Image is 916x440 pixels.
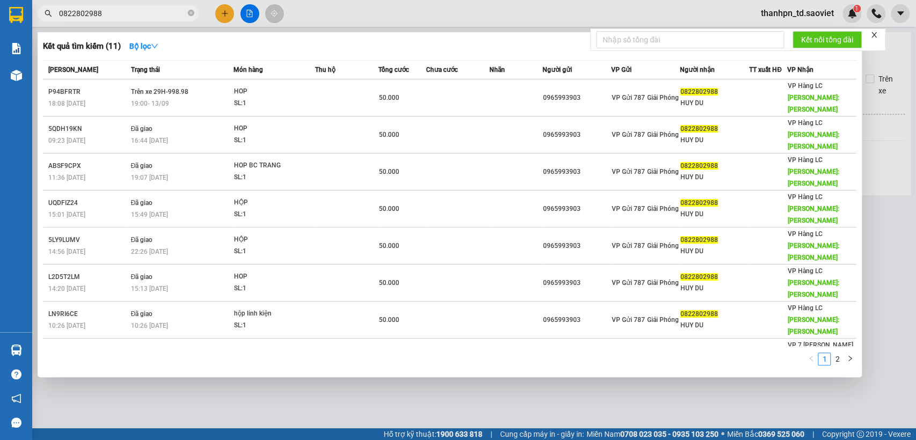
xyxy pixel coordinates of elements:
a: 2 [831,353,843,365]
div: 5LY9LUMV [48,234,128,246]
span: Người nhận [680,66,715,74]
span: 50.000 [379,205,399,212]
span: VP Hàng LC [788,267,823,275]
div: FGEXEIUF [48,346,128,357]
span: VP Gửi [611,66,632,74]
div: HUY DU [680,246,749,257]
span: 50.000 [379,316,399,324]
span: Đã giao [131,125,153,133]
img: logo-vxr [9,7,23,23]
div: HỘP [234,197,314,209]
span: notification [11,393,21,404]
span: 14:56 [DATE] [48,248,85,255]
span: question-circle [11,369,21,379]
span: Thu hộ [315,66,335,74]
span: 50.000 [379,168,399,175]
span: 15:13 [DATE] [131,285,168,292]
div: 0965993903 [543,129,611,141]
div: LN9RI6CE [48,309,128,320]
div: HỘP [234,234,314,246]
span: VP Gửi 787 Giải Phóng [612,242,678,250]
span: VP Gửi 787 Giải Phóng [612,316,678,324]
div: HOP [234,123,314,135]
span: 0822802988 [680,199,718,207]
span: Kết nối tổng đài [801,34,853,46]
span: 50.000 [379,94,399,101]
span: 0822802988 [680,88,718,96]
li: Previous Page [805,353,818,365]
div: 0965993903 [543,203,611,215]
div: SL: 1 [234,98,314,109]
span: Đã giao [131,236,153,244]
h3: Kết quả tìm kiếm ( 11 ) [43,41,121,52]
span: VP Hàng LC [788,230,823,238]
span: 50.000 [379,279,399,287]
div: 5QDH19KN [48,123,128,135]
span: Đã giao [131,310,153,318]
span: VP Gửi 787 Giải Phóng [612,131,678,138]
span: TT xuất HĐ [749,66,782,74]
span: [PERSON_NAME]: [PERSON_NAME] [788,168,839,187]
div: 0965993903 [543,277,611,289]
span: 18:08 [DATE] [48,100,85,107]
div: L2D5T2LM [48,272,128,283]
span: VP Hàng LC [788,156,823,164]
span: [PERSON_NAME]: [PERSON_NAME] [788,131,839,150]
span: close-circle [188,9,194,19]
input: Tìm tên, số ĐT hoặc mã đơn [59,8,186,19]
span: 11:36 [DATE] [48,174,85,181]
button: Bộ lọcdown [121,38,167,55]
span: left [808,355,815,362]
li: Next Page [844,353,856,365]
span: close-circle [188,10,194,16]
span: Đã giao [131,273,153,281]
span: Chưa cước [426,66,458,74]
button: right [844,353,856,365]
li: 1 [818,353,831,365]
div: UQDFIZ24 [48,197,128,209]
div: HUY DU [680,172,749,183]
li: 2 [831,353,844,365]
span: VP Hàng LC [788,82,823,90]
span: 0822802988 [680,273,718,281]
span: 09:23 [DATE] [48,137,85,144]
span: [PERSON_NAME]: [PERSON_NAME] [788,279,839,298]
span: Trên xe 29H-998.98 [131,88,188,96]
div: SL: 1 [234,135,314,146]
span: 50.000 [379,131,399,138]
span: VP Gửi 787 Giải Phóng [612,205,678,212]
span: Người gửi [543,66,572,74]
div: hộp linh kiện [234,308,314,320]
div: 0965993903 [543,92,611,104]
div: HỘP [234,345,314,357]
img: solution-icon [11,43,22,54]
div: P94BFRTR [48,86,128,98]
strong: Bộ lọc [129,42,158,50]
span: 0822802988 [680,236,718,244]
div: HOP BC TRANG [234,160,314,172]
span: 14:20 [DATE] [48,285,85,292]
span: VP Hàng LC [788,119,823,127]
span: [PERSON_NAME]: [PERSON_NAME] [788,316,839,335]
span: 10:26 [DATE] [131,322,168,329]
span: VP 7 [PERSON_NAME] [788,341,853,349]
span: 15:01 [DATE] [48,211,85,218]
span: VP Gửi 787 Giải Phóng [612,168,678,175]
span: 0822802988 [680,162,718,170]
div: SL: 1 [234,283,314,295]
span: right [847,355,853,362]
div: HUY DU [680,135,749,146]
input: Nhập số tổng đài [596,31,784,48]
a: 1 [818,353,830,365]
span: 19:07 [DATE] [131,174,168,181]
span: VP Hàng LC [788,304,823,312]
img: warehouse-icon [11,344,22,356]
span: message [11,417,21,428]
span: VP Hàng LC [788,193,823,201]
span: 50.000 [379,242,399,250]
button: Kết nối tổng đài [793,31,862,48]
div: HUY DU [680,98,749,109]
span: search [45,10,52,17]
button: left [805,353,818,365]
span: [PERSON_NAME]: [PERSON_NAME] [788,94,839,113]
